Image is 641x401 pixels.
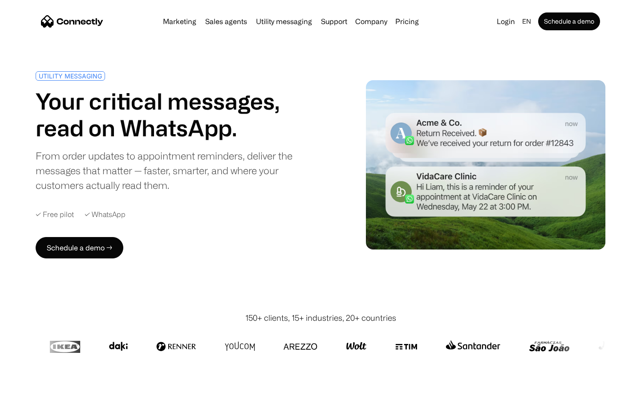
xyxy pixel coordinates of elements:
a: Login [493,15,519,28]
aside: Language selected: English [9,385,53,398]
a: Support [317,18,351,25]
div: Company [355,15,387,28]
h1: Your critical messages, read on WhatsApp. [36,88,317,141]
div: en [522,15,531,28]
ul: Language list [18,385,53,398]
a: Schedule a demo → [36,237,123,258]
a: Sales agents [202,18,251,25]
a: Schedule a demo [538,12,600,30]
a: Utility messaging [252,18,316,25]
div: UTILITY MESSAGING [39,73,102,79]
div: From order updates to appointment reminders, deliver the messages that matter — faster, smarter, ... [36,148,317,192]
div: ✓ WhatsApp [85,210,126,219]
a: Pricing [392,18,422,25]
div: 150+ clients, 15+ industries, 20+ countries [245,312,396,324]
a: Marketing [159,18,200,25]
div: ✓ Free pilot [36,210,74,219]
